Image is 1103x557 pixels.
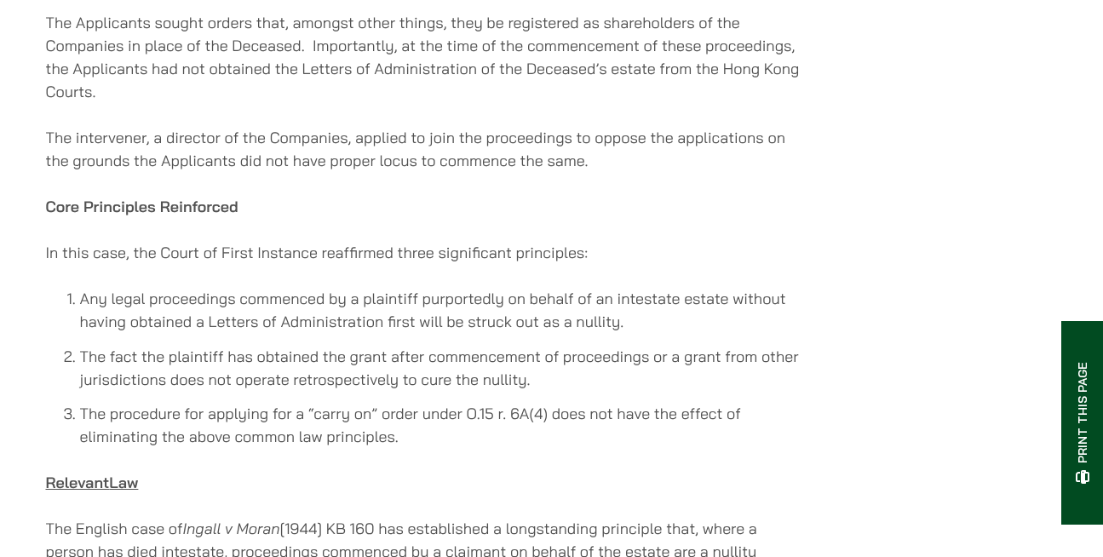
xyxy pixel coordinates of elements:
[80,345,805,391] li: The fact the plaintiff has obtained the grant after commencement of proceedings or a grant from o...
[46,241,805,264] p: In this case, the Court of First Instance reaffirmed three significant principles:
[46,11,805,103] p: The Applicants sought orders that, amongst other things, they be registered as shareholders of th...
[182,519,279,538] em: Ingall v Moran
[109,473,138,492] u: Law
[46,126,805,172] p: The intervener, a director of the Companies, applied to join the proceedings to oppose the applic...
[46,473,110,492] u: Relevant
[80,287,805,333] li: Any legal proceedings commenced by a plaintiff purportedly on behalf of an intestate estate witho...
[80,402,805,448] li: The procedure for applying for a “carry on” order under O.15 r. 6A(4) does not have the effect of...
[46,197,238,216] strong: Core Principles Reinforced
